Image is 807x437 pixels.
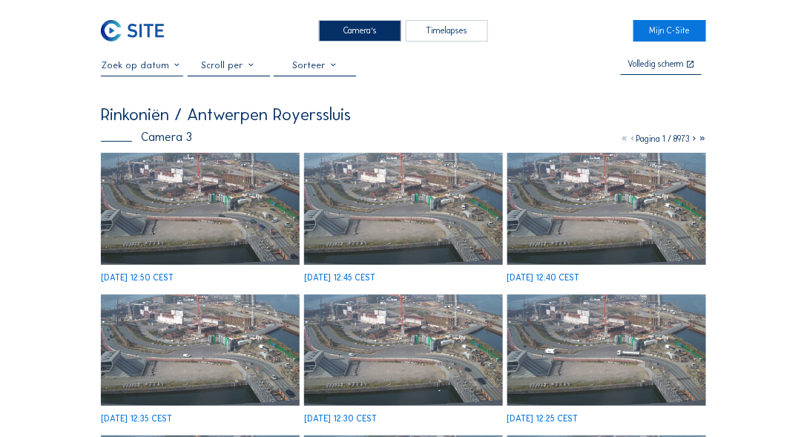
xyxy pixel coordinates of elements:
[628,60,685,69] div: Volledig scherm
[507,295,706,407] img: image_53532180
[319,20,401,42] div: Camera's
[507,415,579,423] div: [DATE] 12:25 CEST
[304,415,377,423] div: [DATE] 12:30 CEST
[636,134,690,144] span: Pagina 1 / 8973
[101,20,174,42] a: C-SITE Logo
[101,106,351,123] div: Rinkoniën / Antwerpen Royerssluis
[304,274,375,282] div: [DATE] 12:45 CEST
[304,153,503,265] img: image_53532737
[406,20,488,42] div: Timelapses
[101,274,174,282] div: [DATE] 12:50 CEST
[101,295,300,407] img: image_53532424
[507,153,706,265] img: image_53532570
[101,59,183,70] input: Zoek op datum 󰅀
[101,20,164,42] img: C-SITE Logo
[101,415,172,423] div: [DATE] 12:35 CEST
[507,274,580,282] div: [DATE] 12:40 CEST
[101,131,192,143] div: Camera 3
[101,153,300,265] img: image_53532887
[304,295,503,407] img: image_53532346
[633,20,706,42] a: Mijn C-Site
